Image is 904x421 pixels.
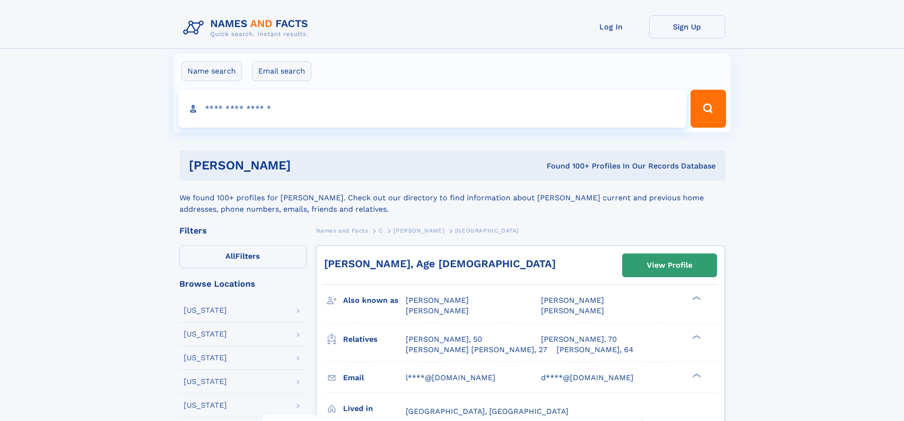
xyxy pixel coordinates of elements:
[541,334,617,345] a: [PERSON_NAME], 70
[690,295,701,301] div: ❯
[557,345,634,355] a: [PERSON_NAME], 64
[189,159,419,171] h1: [PERSON_NAME]
[179,226,307,235] div: Filters
[406,407,568,416] span: [GEOGRAPHIC_DATA], [GEOGRAPHIC_DATA]
[179,181,725,215] div: We found 100+ profiles for [PERSON_NAME]. Check out our directory to find information about [PERS...
[324,258,556,270] a: [PERSON_NAME], Age [DEMOGRAPHIC_DATA]
[184,378,227,385] div: [US_STATE]
[184,402,227,409] div: [US_STATE]
[541,296,604,305] span: [PERSON_NAME]
[690,90,726,128] button: Search Button
[343,331,406,347] h3: Relatives
[343,401,406,417] h3: Lived in
[406,345,547,355] a: [PERSON_NAME] [PERSON_NAME], 27
[406,306,469,315] span: [PERSON_NAME]
[252,61,311,81] label: Email search
[649,15,725,38] a: Sign Up
[316,225,368,236] a: Names and Facts
[393,227,444,234] span: [PERSON_NAME]
[343,370,406,386] h3: Email
[419,161,716,171] div: Found 100+ Profiles In Our Records Database
[225,252,235,261] span: All
[179,245,307,268] label: Filters
[541,306,604,315] span: [PERSON_NAME]
[181,61,242,81] label: Name search
[690,334,701,340] div: ❯
[455,227,519,234] span: [GEOGRAPHIC_DATA]
[573,15,649,38] a: Log In
[179,15,316,41] img: Logo Names and Facts
[647,254,692,276] div: View Profile
[343,292,406,309] h3: Also known as
[178,90,687,128] input: search input
[184,354,227,362] div: [US_STATE]
[393,225,444,236] a: [PERSON_NAME]
[184,330,227,338] div: [US_STATE]
[179,280,307,288] div: Browse Locations
[690,372,701,378] div: ❯
[379,225,383,236] a: C
[184,307,227,314] div: [US_STATE]
[623,254,717,277] a: View Profile
[379,227,383,234] span: C
[406,334,482,345] a: [PERSON_NAME], 50
[406,296,469,305] span: [PERSON_NAME]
